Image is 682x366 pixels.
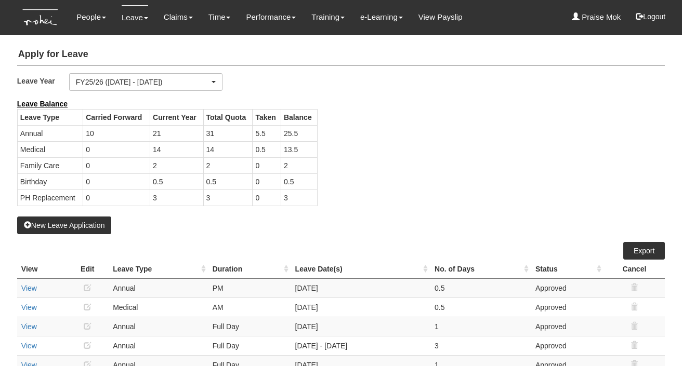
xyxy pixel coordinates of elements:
td: 0 [83,157,150,173]
td: Annual [17,125,83,141]
th: Leave Date(s) : activate to sort column ascending [291,260,430,279]
a: View Payslip [418,5,463,29]
td: 14 [203,141,253,157]
td: Approved [531,297,604,317]
td: PH Replacement [17,189,83,206]
td: 25.5 [281,125,317,141]
button: FY25/26 ([DATE] - [DATE]) [69,73,222,91]
th: Duration : activate to sort column ascending [208,260,291,279]
td: Medical [17,141,83,157]
a: View [21,303,37,311]
th: Taken [253,109,281,125]
td: 14 [150,141,204,157]
td: Approved [531,317,604,336]
a: e-Learning [360,5,403,29]
button: New Leave Application [17,216,112,234]
td: 0.5 [150,173,204,189]
th: Status : activate to sort column ascending [531,260,604,279]
th: Cancel [604,260,665,279]
td: 3 [430,336,531,355]
td: 0 [83,173,150,189]
td: Approved [531,336,604,355]
label: Leave Year [17,73,69,88]
td: 0.5 [430,278,531,297]
th: Leave Type : activate to sort column ascending [109,260,208,279]
td: Full Day [208,317,291,336]
td: 0 [83,189,150,206]
th: Carried Forward [83,109,150,125]
h4: Apply for Leave [17,44,665,65]
td: 0.5 [281,173,317,189]
td: Medical [109,297,208,317]
td: Annual [109,317,208,336]
td: Annual [109,278,208,297]
th: No. of Days : activate to sort column ascending [430,260,531,279]
td: 1 [430,317,531,336]
td: 0.5 [430,297,531,317]
td: [DATE] - [DATE] [291,336,430,355]
th: Balance [281,109,317,125]
td: Approved [531,278,604,297]
th: Current Year [150,109,204,125]
td: [DATE] [291,278,430,297]
td: Birthday [17,173,83,189]
td: 13.5 [281,141,317,157]
a: Praise Mok [572,5,621,29]
td: 0 [253,189,281,206]
a: Claims [164,5,193,29]
a: View [21,322,37,331]
td: 21 [150,125,204,141]
th: View [17,260,67,279]
a: Training [311,5,345,29]
td: 2 [203,157,253,173]
th: Leave Type [17,109,83,125]
td: Full Day [208,336,291,355]
td: 5.5 [253,125,281,141]
a: People [76,5,106,29]
td: 3 [203,189,253,206]
th: Edit [67,260,109,279]
td: 2 [281,157,317,173]
td: Annual [109,336,208,355]
a: Performance [246,5,296,29]
td: PM [208,278,291,297]
td: AM [208,297,291,317]
a: Export [623,242,665,260]
div: FY25/26 ([DATE] - [DATE]) [76,77,209,87]
b: Leave Balance [17,100,68,108]
a: Leave [122,5,148,30]
td: 0 [253,173,281,189]
td: 0.5 [253,141,281,157]
td: 3 [281,189,317,206]
td: [DATE] [291,317,430,336]
th: Total Quota [203,109,253,125]
td: 0 [253,157,281,173]
td: 2 [150,157,204,173]
a: View [21,342,37,350]
a: View [21,284,37,292]
td: Family Care [17,157,83,173]
td: 31 [203,125,253,141]
td: 0.5 [203,173,253,189]
td: 10 [83,125,150,141]
button: Logout [628,4,673,29]
td: 0 [83,141,150,157]
td: [DATE] [291,297,430,317]
a: Time [208,5,231,29]
td: 3 [150,189,204,206]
